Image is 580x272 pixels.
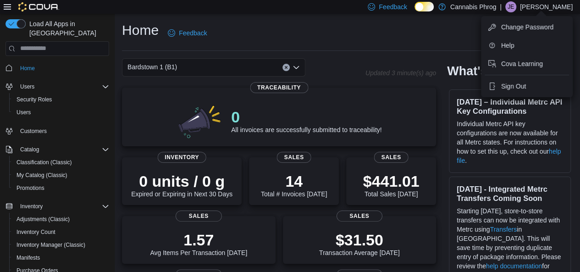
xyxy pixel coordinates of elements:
[131,172,232,190] p: 0 units / 0 g
[17,144,109,155] span: Catalog
[17,254,40,261] span: Manifests
[293,64,300,71] button: Open list of options
[520,1,573,12] p: [PERSON_NAME]
[363,172,420,190] p: $441.01
[2,80,113,93] button: Users
[17,216,70,223] span: Adjustments (Classic)
[485,56,569,71] button: Cova Learning
[319,231,400,249] p: $31.50
[13,239,89,250] a: Inventory Manager (Classic)
[457,97,563,116] h3: [DATE] – Individual Metrc API Key Configurations
[157,152,206,163] span: Inventory
[20,203,43,210] span: Inventory
[13,157,109,168] span: Classification (Classic)
[365,69,436,77] p: Updated 3 minute(s) ago
[150,231,247,256] div: Avg Items Per Transaction [DATE]
[450,1,496,12] p: Cannabis Phrog
[13,94,109,105] span: Security Roles
[457,119,563,165] p: Individual Metrc API key configurations are now available for all Metrc states. For instructions ...
[13,107,109,118] span: Users
[17,159,72,166] span: Classification (Classic)
[17,126,50,137] a: Customers
[17,62,109,74] span: Home
[127,61,177,72] span: Bardstown 1 (B1)
[9,239,113,251] button: Inventory Manager (Classic)
[2,124,113,138] button: Customers
[18,2,59,11] img: Cova
[13,94,55,105] a: Security Roles
[20,146,39,153] span: Catalog
[2,200,113,213] button: Inventory
[9,226,113,239] button: Inventory Count
[13,227,109,238] span: Inventory Count
[485,20,569,34] button: Change Password
[13,107,34,118] a: Users
[13,252,109,263] span: Manifests
[9,156,113,169] button: Classification (Classic)
[13,239,109,250] span: Inventory Manager (Classic)
[20,65,35,72] span: Home
[20,83,34,90] span: Users
[26,19,109,38] span: Load All Apps in [GEOGRAPHIC_DATA]
[122,21,159,39] h1: Home
[17,125,109,137] span: Customers
[13,170,71,181] a: My Catalog (Classic)
[319,231,400,256] div: Transaction Average [DATE]
[13,252,44,263] a: Manifests
[9,213,113,226] button: Adjustments (Classic)
[17,96,52,103] span: Security Roles
[179,28,207,38] span: Feedback
[277,152,311,163] span: Sales
[485,79,569,94] button: Sign Out
[2,61,113,75] button: Home
[500,1,502,12] p: |
[17,81,109,92] span: Users
[131,172,232,198] div: Expired or Expiring in Next 30 Days
[17,109,31,116] span: Users
[231,108,381,126] p: 0
[379,2,407,11] span: Feedback
[17,172,67,179] span: My Catalog (Classic)
[486,262,542,270] a: help documentation
[501,59,543,68] span: Cova Learning
[282,64,290,71] button: Clear input
[17,241,85,249] span: Inventory Manager (Classic)
[20,128,47,135] span: Customers
[457,148,561,164] a: help file
[13,157,76,168] a: Classification (Classic)
[490,226,517,233] a: Transfers
[17,144,43,155] button: Catalog
[13,183,48,194] a: Promotions
[485,38,569,53] button: Help
[164,24,210,42] a: Feedback
[176,102,224,139] img: 0
[17,201,109,212] span: Inventory
[261,172,327,190] p: 14
[414,2,434,11] input: Dark Mode
[501,22,553,32] span: Change Password
[176,211,221,222] span: Sales
[457,184,563,203] h3: [DATE] - Integrated Metrc Transfers Coming Soon
[501,41,514,50] span: Help
[250,82,308,93] span: Traceability
[13,227,59,238] a: Inventory Count
[9,182,113,194] button: Promotions
[17,81,38,92] button: Users
[17,201,46,212] button: Inventory
[17,184,44,192] span: Promotions
[9,106,113,119] button: Users
[447,64,514,78] h2: What's new
[17,228,55,236] span: Inventory Count
[13,214,73,225] a: Adjustments (Classic)
[505,1,516,12] div: Joshua Elmore
[13,214,109,225] span: Adjustments (Classic)
[374,152,409,163] span: Sales
[261,172,327,198] div: Total # Invoices [DATE]
[17,63,39,74] a: Home
[9,251,113,264] button: Manifests
[2,143,113,156] button: Catalog
[9,93,113,106] button: Security Roles
[150,231,247,249] p: 1.57
[13,170,109,181] span: My Catalog (Classic)
[9,169,113,182] button: My Catalog (Classic)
